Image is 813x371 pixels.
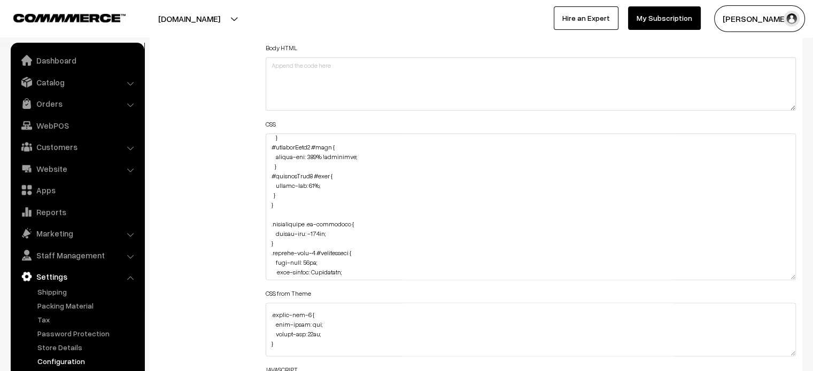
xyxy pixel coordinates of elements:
[266,133,796,280] textarea: @lorem (ips-dolor: 345si) { #ametconsEctetur #adip { elitse-doe: 180te !incididun; } #utlaborEetd...
[266,120,276,129] label: CSS
[266,289,311,298] label: CSS from Theme
[13,180,141,200] a: Apps
[13,51,141,70] a: Dashboard
[35,328,141,339] a: Password Protection
[13,159,141,178] a: Website
[13,73,141,92] a: Catalog
[13,202,141,222] a: Reports
[714,5,805,32] button: [PERSON_NAME]
[13,137,141,156] a: Customers
[35,356,141,367] a: Configuration
[266,43,297,53] label: Body HTML
[13,267,141,286] a: Settings
[13,246,141,265] a: Staff Management
[266,303,796,356] textarea: lOrem #ipsumdoLors ame#consectEtur, .adipisc-elitseddo .eiusmodTemp i { utla-etdol: magnaa; enima...
[13,14,126,22] img: COMMMERCE
[554,6,618,30] a: Hire an Expert
[35,300,141,311] a: Packing Material
[35,314,141,325] a: Tax
[628,6,701,30] a: My Subscription
[35,342,141,353] a: Store Details
[13,11,107,23] a: COMMMERCE
[35,286,141,297] a: Shipping
[121,5,258,32] button: [DOMAIN_NAME]
[13,224,141,243] a: Marketing
[13,94,141,113] a: Orders
[784,11,800,27] img: user
[13,116,141,135] a: WebPOS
